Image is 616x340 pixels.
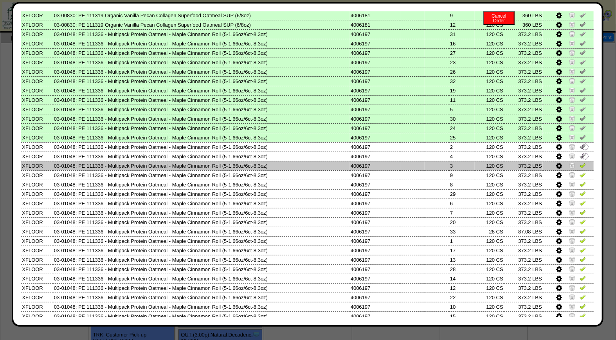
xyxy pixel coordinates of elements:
[504,189,543,199] td: 373.2 LBS
[350,11,400,20] td: 4006181
[475,217,504,227] td: 120 CS
[350,189,400,199] td: 4006197
[580,40,586,46] img: Un-Verify Pick
[475,293,504,302] td: 120 CS
[350,217,400,227] td: 4006197
[580,12,586,18] img: Un-Verify Pick
[504,123,543,133] td: 373.2 LBS
[580,303,586,309] img: Verify Pick
[53,152,350,161] td: 03-01048: PE 111336 - Multipack Protein Oatmeal - Maple Cinnamon Roll (5-1.66oz/6ct-8.3oz)
[504,95,543,105] td: 373.2 LBS
[53,76,350,86] td: 03-01048: PE 111336 - Multipack Protein Oatmeal - Maple Cinnamon Roll (5-1.66oz/6ct-8.3oz)
[504,161,543,170] td: 373.2 LBS
[449,246,475,255] td: 17
[53,114,350,123] td: 03-01048: PE 111336 - Multipack Protein Oatmeal - Maple Cinnamon Roll (5-1.66oz/6ct-8.3oz)
[350,133,400,142] td: 4006197
[21,217,53,227] td: XFLOOR
[504,114,543,123] td: 373.2 LBS
[449,11,475,20] td: 9
[569,40,575,46] img: Zero Item and Verify
[569,12,575,18] img: Zero Item and Verify
[53,255,350,264] td: 03-01048: PE 111336 - Multipack Protein Oatmeal - Maple Cinnamon Roll (5-1.66oz/6ct-8.3oz)
[53,48,350,58] td: 03-01048: PE 111336 - Multipack Protein Oatmeal - Maple Cinnamon Roll (5-1.66oz/6ct-8.3oz)
[350,208,400,217] td: 4006197
[580,266,586,272] img: Verify Pick
[53,170,350,180] td: 03-01048: PE 111336 - Multipack Protein Oatmeal - Maple Cinnamon Roll (5-1.66oz/6ct-8.3oz)
[580,143,586,150] img: Un-Verify Pick
[449,76,475,86] td: 32
[449,133,475,142] td: 25
[504,246,543,255] td: 373.2 LBS
[350,199,400,208] td: 4006197
[449,105,475,114] td: 5
[580,181,586,187] img: Verify Pick
[580,59,586,65] img: Un-Verify Pick
[449,236,475,246] td: 1
[580,284,586,291] img: Verify Pick
[580,294,586,300] img: Verify Pick
[580,209,586,215] img: Verify Pick
[350,264,400,274] td: 4006197
[449,67,475,76] td: 26
[21,48,53,58] td: XFLOOR
[21,29,53,39] td: XFLOOR
[504,302,543,311] td: 373.2 LBS
[53,264,350,274] td: 03-01048: PE 111336 - Multipack Protein Oatmeal - Maple Cinnamon Roll (5-1.66oz/6ct-8.3oz)
[53,105,350,114] td: 03-01048: PE 111336 - Multipack Protein Oatmeal - Maple Cinnamon Roll (5-1.66oz/6ct-8.3oz)
[449,274,475,283] td: 14
[53,293,350,302] td: 03-01048: PE 111336 - Multipack Protein Oatmeal - Maple Cinnamon Roll (5-1.66oz/6ct-8.3oz)
[504,311,543,321] td: 373.2 LBS
[581,152,590,161] img: spinner-alpha-0.gif
[21,255,53,264] td: XFLOOR
[475,161,504,170] td: 120 CS
[53,199,350,208] td: 03-01048: PE 111336 - Multipack Protein Oatmeal - Maple Cinnamon Roll (5-1.66oz/6ct-8.3oz)
[449,208,475,217] td: 7
[580,106,586,112] img: Un-Verify Pick
[504,217,543,227] td: 373.2 LBS
[504,227,543,236] td: 87.08 LBS
[569,200,575,206] img: Zero Item and Verify
[53,39,350,48] td: 03-01048: PE 111336 - Multipack Protein Oatmeal - Maple Cinnamon Roll (5-1.66oz/6ct-8.3oz)
[21,246,53,255] td: XFLOOR
[475,95,504,105] td: 120 CS
[449,264,475,274] td: 28
[475,105,504,114] td: 120 CS
[580,275,586,281] img: Verify Pick
[569,209,575,215] img: Zero Item and Verify
[21,208,53,217] td: XFLOOR
[53,123,350,133] td: 03-01048: PE 111336 - Multipack Protein Oatmeal - Maple Cinnamon Roll (5-1.66oz/6ct-8.3oz)
[350,236,400,246] td: 4006197
[475,58,504,67] td: 120 CS
[569,153,575,159] img: Zero Item and Verify
[569,172,575,178] img: Zero Item and Verify
[475,255,504,264] td: 120 CS
[21,152,53,161] td: XFLOOR
[569,134,575,140] img: Zero Item and Verify
[504,180,543,189] td: 373.2 LBS
[580,115,586,121] img: Un-Verify Pick
[504,142,543,152] td: 373.2 LBS
[475,180,504,189] td: 120 CS
[21,58,53,67] td: XFLOOR
[350,86,400,95] td: 4006197
[350,39,400,48] td: 4006197
[53,208,350,217] td: 03-01048: PE 111336 - Multipack Protein Oatmeal - Maple Cinnamon Roll (5-1.66oz/6ct-8.3oz)
[449,86,475,95] td: 19
[475,227,504,236] td: 28 CS
[475,11,504,20] td: 120 CS
[504,236,543,246] td: 373.2 LBS
[350,20,400,29] td: 4006181
[475,114,504,123] td: 120 CS
[580,134,586,140] img: Un-Verify Pick
[53,29,350,39] td: 03-01048: PE 111336 - Multipack Protein Oatmeal - Maple Cinnamon Roll (5-1.66oz/6ct-8.3oz)
[53,67,350,76] td: 03-01048: PE 111336 - Multipack Protein Oatmeal - Maple Cinnamon Roll (5-1.66oz/6ct-8.3oz)
[580,68,586,74] img: Un-Verify Pick
[53,274,350,283] td: 03-01048: PE 111336 - Multipack Protein Oatmeal - Maple Cinnamon Roll (5-1.66oz/6ct-8.3oz)
[580,78,586,84] img: Un-Verify Pick
[504,283,543,293] td: 373.2 LBS
[475,29,504,39] td: 120 CS
[21,123,53,133] td: XFLOOR
[350,67,400,76] td: 4006197
[449,114,475,123] td: 30
[21,161,53,170] td: XFLOOR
